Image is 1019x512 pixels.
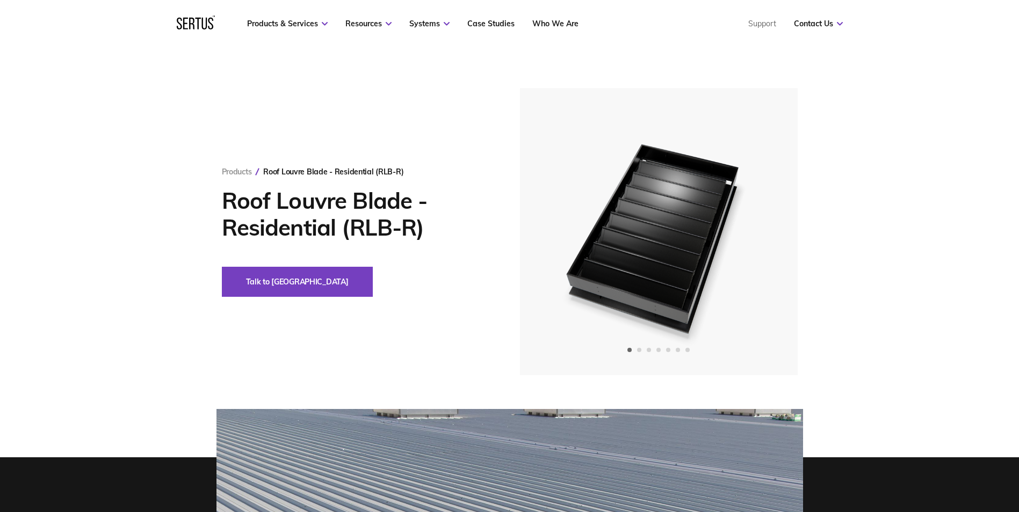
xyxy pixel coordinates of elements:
a: Resources [345,19,392,28]
a: Products & Services [247,19,328,28]
h1: Roof Louvre Blade - Residential (RLB-R) [222,187,488,241]
a: Who We Are [532,19,579,28]
a: Systems [409,19,450,28]
button: Talk to [GEOGRAPHIC_DATA] [222,267,373,297]
a: Contact Us [794,19,843,28]
span: Go to slide 5 [666,348,670,352]
span: Go to slide 7 [685,348,690,352]
a: Case Studies [467,19,515,28]
span: Go to slide 6 [676,348,680,352]
span: Go to slide 3 [647,348,651,352]
span: Go to slide 4 [656,348,661,352]
a: Support [748,19,776,28]
a: Products [222,167,252,177]
iframe: Chat Widget [778,81,1019,512]
span: Go to slide 2 [637,348,641,352]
